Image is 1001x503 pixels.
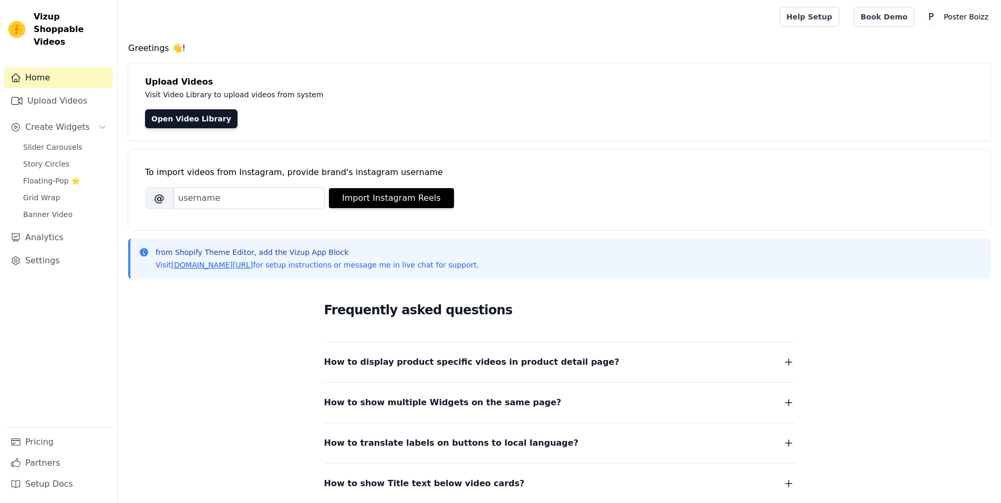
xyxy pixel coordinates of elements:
[23,159,69,169] span: Story Circles
[324,476,795,491] button: How to show Title text below video cards?
[4,67,113,88] a: Home
[17,140,113,155] a: Slider Carousels
[25,121,90,134] span: Create Widgets
[4,227,113,248] a: Analytics
[171,261,253,269] a: [DOMAIN_NAME][URL]
[23,192,60,203] span: Grid Wrap
[17,207,113,222] a: Banner Video
[324,355,620,369] span: How to display product specific videos in product detail page?
[23,176,80,186] span: Floating-Pop ⭐
[780,7,839,27] a: Help Setup
[324,436,795,450] button: How to translate labels on buttons to local language?
[156,247,479,258] p: from Shopify Theme Editor, add the Vizup App Block
[324,355,795,369] button: How to display product specific videos in product detail page?
[4,432,113,453] a: Pricing
[145,187,173,209] span: @
[854,7,914,27] a: Book Demo
[4,453,113,474] a: Partners
[128,42,990,55] h4: Greetings 👋!
[4,90,113,111] a: Upload Videos
[4,250,113,271] a: Settings
[34,11,109,48] span: Vizup Shoppable Videos
[17,190,113,205] a: Grid Wrap
[923,7,993,26] button: P Poster Boizz
[324,476,525,491] span: How to show Title text below video cards?
[17,173,113,188] a: Floating-Pop ⭐
[324,436,579,450] span: How to translate labels on buttons to local language?
[145,109,238,128] a: Open Video Library
[4,474,113,495] a: Setup Docs
[173,187,325,209] input: username
[324,300,795,321] h2: Frequently asked questions
[928,12,934,22] text: P
[17,157,113,171] a: Story Circles
[8,21,25,38] img: Vizup
[329,188,454,208] button: Import Instagram Reels
[156,260,479,270] p: Visit for setup instructions or message me in live chat for support.
[145,76,974,88] h4: Upload Videos
[145,88,616,101] p: Visit Video Library to upload videos from system
[324,395,562,410] span: How to show multiple Widgets on the same page?
[23,142,82,152] span: Slider Carousels
[145,166,974,179] div: To import videos from Instagram, provide brand's instagram username
[940,7,993,26] p: Poster Boizz
[23,209,73,220] span: Banner Video
[324,395,795,410] button: How to show multiple Widgets on the same page?
[4,117,113,138] button: Create Widgets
